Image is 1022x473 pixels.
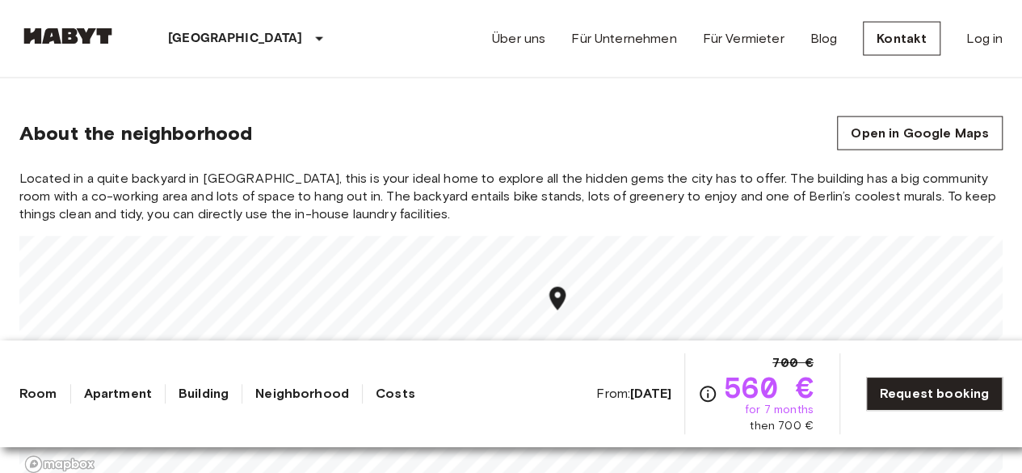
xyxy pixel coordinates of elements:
a: Blog [810,29,837,49]
a: Für Unternehmen [571,29,676,49]
b: [DATE] [630,386,671,401]
a: Apartment [84,384,152,403]
a: Über uns [492,29,545,49]
a: Neighborhood [255,384,349,403]
span: for 7 months [745,402,814,418]
a: Building [179,384,229,403]
svg: Check cost overview for full price breakdown. Please note that discounts apply to new joiners onl... [698,384,717,403]
span: Located in a quite backyard in [GEOGRAPHIC_DATA], this is your ideal home to explore all the hidd... [19,170,1003,223]
span: 700 € [772,353,814,373]
p: [GEOGRAPHIC_DATA] [168,29,303,49]
span: then 700 € [750,418,814,434]
a: Open in Google Maps [837,116,1003,150]
a: Log in [966,29,1003,49]
span: About the neighborhood [19,121,252,146]
div: Map marker [544,285,572,318]
a: Request booking [866,377,1003,411]
a: Kontakt [863,22,940,56]
img: Habyt [19,28,116,44]
a: Für Vermieter [702,29,784,49]
a: Costs [376,384,415,403]
span: From: [596,385,671,403]
span: 560 € [724,373,814,402]
a: Room [19,384,57,403]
